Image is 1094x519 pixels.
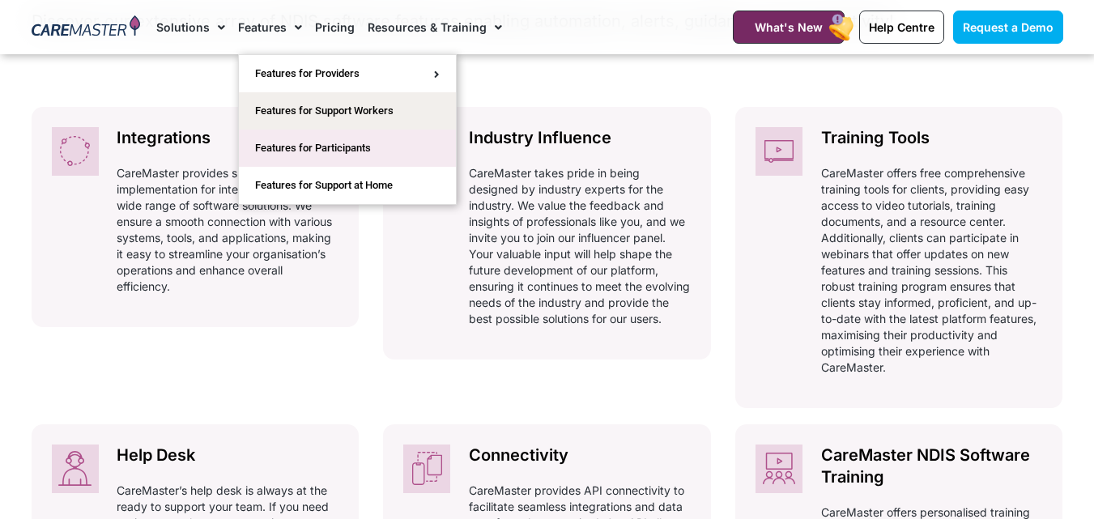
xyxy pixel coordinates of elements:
a: Help Centre [859,11,944,44]
span: Help Centre [869,20,934,34]
p: CareMaster provides support and implementation for integrating with a wide range of software solu... [117,165,338,295]
h2: Connectivity [469,445,691,466]
p: CareMaster takes pride in being designed by industry experts for the industry. We value the feedb... [469,165,691,327]
a: What's New [733,11,845,44]
img: Help Desk aids CareMaster NDIS software, including admin and app features. [52,445,99,493]
h2: CareMaster NDIS Software Training [821,445,1043,488]
span: Request a Demo [963,20,1054,34]
a: Features for Providers [239,55,456,92]
h2: Training Tools [821,127,1043,149]
h2: Help Desk [117,445,338,466]
h2: Industry Influence [469,127,691,149]
img: CareMaster NDIS CRM ensures seamless work integration with Xero and MYOB, optimising financial ma... [52,127,99,176]
p: CareMaster offers free comprehensive training tools for clients, providing easy access to video t... [821,165,1043,376]
span: What's New [755,20,823,34]
ul: Features [238,54,457,205]
a: Features for Support at Home [239,167,456,204]
img: CareMaster NDIS Software Training for Administrators and Support Workers acquaint users with skil... [756,445,802,493]
img: CareMaster NDIS CRM provides clients with free training tools, including videos and guides, enhan... [756,127,802,176]
a: Features for Participants [239,130,456,167]
a: Features for Support Workers [239,92,456,130]
img: CareMaster NDIS Software Connectivity: linking Administrators, Support Workers, Participants and ... [403,445,450,493]
a: Request a Demo [953,11,1063,44]
h2: Integrations [117,127,338,149]
img: CareMaster Logo [32,15,141,40]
